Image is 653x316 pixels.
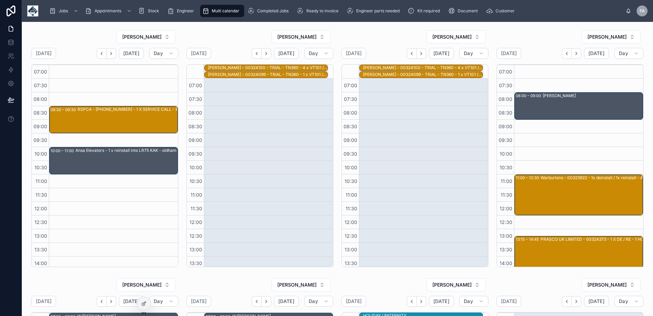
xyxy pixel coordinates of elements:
span: Day [464,50,473,56]
button: Select Button [116,278,176,291]
span: 13:00 [188,247,204,252]
span: 09:00 [497,123,514,129]
span: 07:00 [32,69,49,75]
span: Stock [148,8,159,14]
span: 07:30 [342,96,359,102]
span: 10:00 [33,151,49,157]
button: Next [417,296,426,307]
button: Select Button [427,278,486,291]
span: 13:00 [343,247,359,252]
div: Amey - 00324099 - TRIAL - TN360 - 1 x VT101 /tacho/canclik/digidl/led/buzzer & VTM1N + 2 x VT101/... [208,71,328,78]
span: Engineer parts needed [356,8,400,14]
button: Next [417,48,426,59]
span: 11:00 [344,192,359,198]
span: [PERSON_NAME] [587,281,627,288]
span: 10:00 [498,151,514,157]
span: 11:00 [189,192,204,198]
div: Amey - 00324100 - TRIAL - TN360 - 4 x VT101 /tacho/canclik/digidl/led/buzzer & VTM1N + 2 x VT101/... [208,65,328,71]
span: 12:00 [188,219,204,225]
span: 09:30 [497,137,514,143]
button: Back [97,296,107,307]
span: FA [640,8,645,14]
span: 07:30 [497,82,514,88]
button: Select Button [582,30,641,43]
a: Appointments [83,5,135,17]
span: Jobs [59,8,68,14]
span: 12:30 [188,233,204,239]
span: 09:30 [342,151,359,157]
span: 11:00 [34,178,49,184]
span: 09:30 [187,151,204,157]
span: Engineer [177,8,194,14]
div: [PERSON_NAME] - 00324100 - TRIAL - TN360 - 4 x VT101 /tacho/canclik/digidl/led/buzzer & VTM1N + 2... [208,65,328,70]
button: Next [107,48,116,59]
span: 10:00 [343,164,359,170]
div: 11:00 – 12:30Warburtons - 00323922 - 1x deinstall / 1x reinstall - AFTER 11AM - North Humberside ... [515,175,643,215]
button: Select Button [272,278,331,291]
div: 13:15 – 14:45 [516,236,541,243]
span: [PERSON_NAME] [122,281,162,288]
button: Day [304,296,333,307]
div: Amey - 00324099 - TRIAL - TN360 - 1 x VT101 /tacho/canclik/digidl/led/buzzer & VTM1N + 2 x VT101/... [363,71,483,78]
h2: [DATE] [346,298,362,305]
span: 10:00 [188,164,204,170]
a: Kit required [406,5,445,17]
span: 07:00 [187,82,204,88]
div: 08:30 – 09:30RSPCA - [PHONE_NUMBER] - 1 X SERVICE CALL - 8:30AM TIMED - LEYLAND - PR25 1UG [50,106,178,133]
img: App logo [27,5,38,16]
button: Back [97,48,107,59]
div: 08:00 – 09:00[PERSON_NAME] [515,93,643,119]
button: [DATE] [119,48,144,59]
div: 11:00 – 12:30 [516,174,541,181]
span: 10:30 [188,178,204,184]
span: 09:00 [187,137,204,143]
span: 13:00 [498,233,514,239]
span: 13:30 [498,247,514,252]
span: [PERSON_NAME] [277,281,317,288]
span: 12:00 [33,206,49,211]
span: 07:00 [342,82,359,88]
a: Multi calendar [200,5,244,17]
button: Day [614,48,643,59]
button: Day [459,48,488,59]
button: Next [572,296,581,307]
div: 08:30 – 09:30 [51,106,78,113]
span: 13:30 [188,260,204,266]
span: 08:30 [497,110,514,116]
span: Multi calendar [212,8,239,14]
a: Document [446,5,483,17]
a: Engineer [165,5,199,17]
button: Select Button [272,30,331,43]
button: [DATE] [429,296,454,307]
span: 10:30 [498,164,514,170]
h2: [DATE] [191,298,207,305]
span: [DATE] [278,298,294,304]
a: Jobs [47,5,82,17]
span: 11:30 [34,192,49,198]
button: [DATE] [429,48,454,59]
button: [DATE] [119,296,144,307]
button: Next [262,296,271,307]
span: [DATE] [123,50,139,56]
button: Select Button [582,278,641,291]
div: Ansa Elevators - 1 x reinstall into LR75 KAK - oldham - ol9 9xa [75,148,195,153]
button: Day [149,48,178,59]
h2: [DATE] [501,50,517,57]
span: [PERSON_NAME] [122,34,162,40]
span: [DATE] [123,298,139,304]
button: Back [407,296,417,307]
a: Engineer parts needed [345,5,404,17]
button: Back [252,48,262,59]
button: Day [149,296,178,307]
div: [PERSON_NAME] - 00324099 - TRIAL - TN360 - 1 x VT101 /tacho/canclik/digidl/led/buzzer & VTM1N + 2... [363,72,483,77]
span: 11:30 [499,192,514,198]
span: 12:30 [33,219,49,225]
span: 08:00 [187,110,204,116]
span: 10:30 [33,164,49,170]
span: Day [154,298,163,304]
span: [DATE] [278,50,294,56]
button: Back [562,48,572,59]
div: RSPCA - [PHONE_NUMBER] - 1 X SERVICE CALL - 8:30AM TIMED - LEYLAND - PR25 1UG [78,107,204,112]
button: Day [459,296,488,307]
span: 12:30 [343,233,359,239]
